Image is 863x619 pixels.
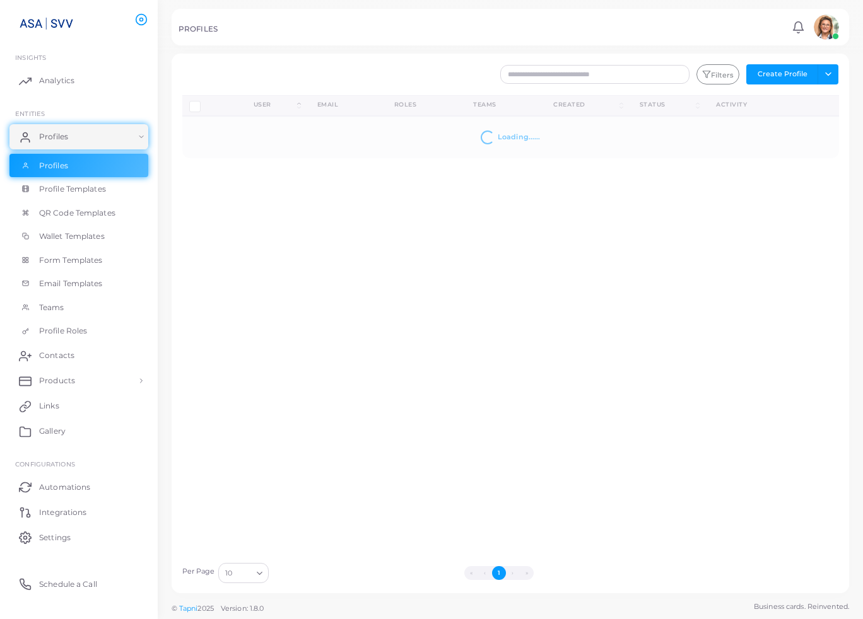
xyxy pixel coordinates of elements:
a: Automations [9,474,148,499]
span: Settings [39,532,71,543]
div: User [254,100,295,109]
span: QR Code Templates [39,207,115,219]
input: Search for option [233,566,252,580]
th: Row-selection [182,95,240,116]
a: Tapni [179,604,198,613]
div: activity [716,100,781,109]
span: Links [39,400,59,412]
button: Create Profile [746,64,818,84]
a: Links [9,393,148,419]
span: 2025 [197,603,213,614]
a: QR Code Templates [9,201,148,225]
span: Profile Roles [39,325,87,337]
a: Contacts [9,343,148,368]
span: Schedule a Call [39,579,97,590]
a: Analytics [9,68,148,93]
button: Filters [696,64,739,84]
span: Form Templates [39,255,103,266]
strong: Loading...... [498,132,540,141]
a: Email Templates [9,272,148,296]
a: Products [9,368,148,393]
span: © [172,603,264,614]
a: Integrations [9,499,148,524]
div: Roles [394,100,445,109]
span: Configurations [15,460,75,468]
span: Gallery [39,425,66,437]
th: Action [795,95,838,116]
span: Profiles [39,160,68,171]
span: 10 [225,567,232,580]
a: Wallet Templates [9,224,148,248]
span: INSIGHTS [15,54,46,61]
span: Contacts [39,350,74,361]
span: Wallet Templates [39,231,105,242]
img: avatar [814,14,839,40]
label: Per Page [182,567,215,577]
h5: PROFILES [179,25,218,33]
span: Business cards. Reinvented. [754,601,849,612]
a: Settings [9,524,148,550]
a: Gallery [9,419,148,444]
span: Analytics [39,75,74,86]
a: Profiles [9,124,148,149]
span: Products [39,375,75,386]
span: Integrations [39,507,86,518]
div: Status [640,100,693,109]
a: Teams [9,296,148,320]
a: Form Templates [9,248,148,272]
ul: Pagination [272,566,725,580]
a: Profile Roles [9,319,148,343]
a: Profile Templates [9,177,148,201]
span: Teams [39,302,64,313]
div: Search for option [218,563,269,583]
img: logo [11,12,81,35]
span: Email Templates [39,278,103,289]
div: Teams [473,100,525,109]
div: Created [553,100,616,109]
a: avatar [810,14,842,40]
a: Schedule a Call [9,571,148,596]
a: Profiles [9,154,148,178]
span: Automations [39,482,90,493]
span: Version: 1.8.0 [221,604,264,613]
span: Profiles [39,131,68,142]
span: Profile Templates [39,183,106,195]
div: Email [317,100,367,109]
button: Go to page 1 [492,566,506,580]
span: ENTITIES [15,110,45,117]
